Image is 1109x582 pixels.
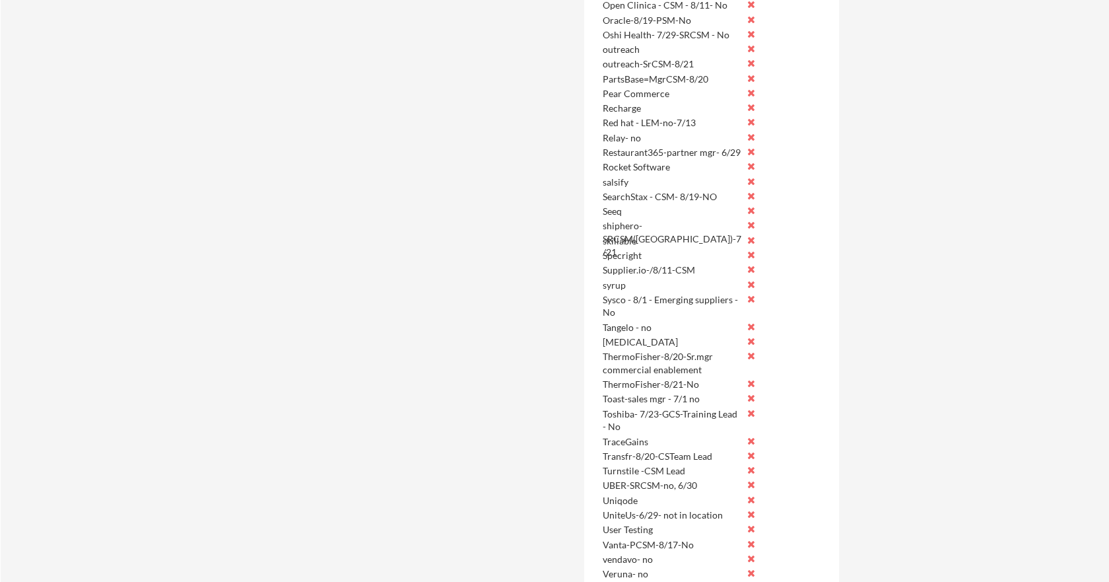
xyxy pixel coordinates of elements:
[603,190,742,203] div: SearchStax - CSM- 8/19-NO
[603,523,742,536] div: User Testing
[603,14,742,27] div: Oracle-8/19-PSM-No
[603,293,742,319] div: Sysco - 8/1 - Emerging suppliers - No
[603,538,742,552] div: Vanta-PCSM-8/17-No
[603,102,742,115] div: Recharge
[603,235,742,248] div: skillable
[603,479,742,492] div: UBER-SRCSM-no, 6/30
[603,131,742,145] div: Relay- no
[603,392,742,406] div: Toast-sales mgr - 7/1 no
[603,378,742,391] div: ThermoFisher-8/21-No
[603,553,742,566] div: vendavo- no
[603,435,742,449] div: TraceGains
[603,408,742,433] div: Toshiba- 7/23-GCS-Training Lead - No
[603,321,742,334] div: Tangelo - no
[603,464,742,478] div: Turnstile -CSM Lead
[603,57,742,71] div: outreach-SrCSM-8/21
[603,350,742,376] div: ThermoFisher-8/20-Sr.mgr commercial enablement
[603,87,742,100] div: Pear Commerce
[603,567,742,581] div: Veruna- no
[603,146,742,159] div: Restaurant365-partner mgr- 6/29
[603,28,742,42] div: Oshi Health- 7/29-SRCSM - No
[603,336,742,349] div: [MEDICAL_DATA]
[603,450,742,463] div: Transfr-8/20-CSTeam Lead
[603,494,742,507] div: Uniqode
[603,73,742,86] div: PartsBase=MgrCSM-8/20
[603,176,742,189] div: salsify
[603,249,742,262] div: Specright
[603,116,742,129] div: Red hat - LEM-no-7/13
[603,161,742,174] div: Rocket Software
[603,509,742,522] div: UniteUs-6/29- not in location
[603,279,742,292] div: syrup
[603,264,742,277] div: Supplier.io-/8/11-CSM
[603,219,742,258] div: shiphero-SRCSM([GEOGRAPHIC_DATA])-7/21
[603,43,742,56] div: outreach
[603,205,742,218] div: Seeq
